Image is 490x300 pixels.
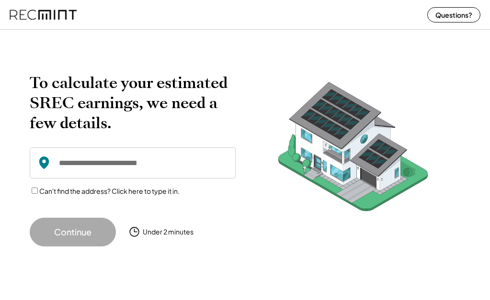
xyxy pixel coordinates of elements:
label: Can't find the address? Click here to type it in. [39,187,180,195]
button: Questions? [427,7,480,22]
div: Under 2 minutes [143,227,194,237]
img: RecMintArtboard%207.png [260,73,446,226]
h2: To calculate your estimated SREC earnings, we need a few details. [30,73,236,133]
button: Continue [30,218,116,246]
img: recmint-logotype%403x%20%281%29.jpeg [10,2,77,27]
